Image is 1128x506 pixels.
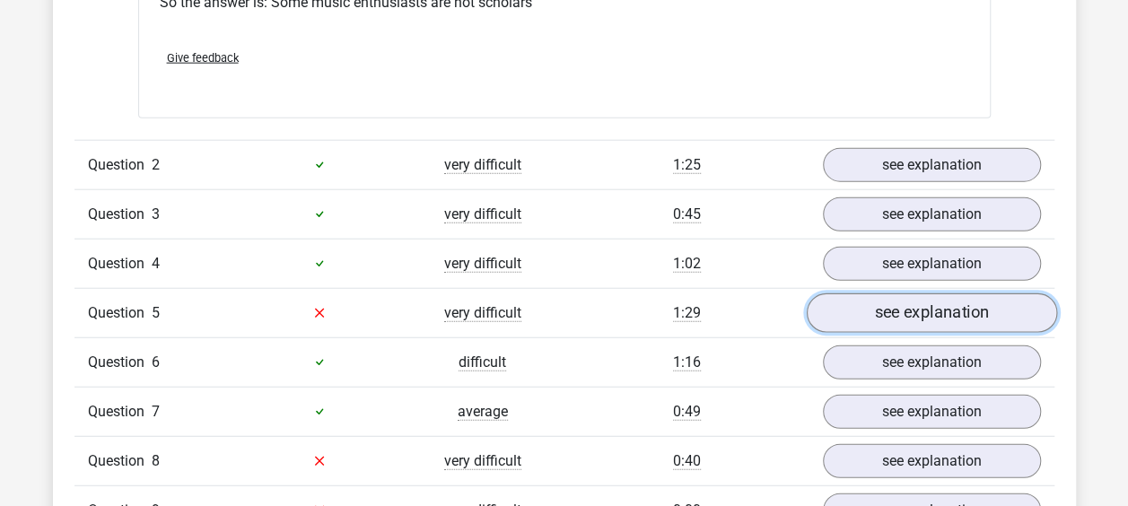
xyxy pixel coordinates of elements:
[152,403,160,420] span: 7
[823,247,1041,281] a: see explanation
[459,353,506,371] span: difficult
[823,345,1041,379] a: see explanation
[444,205,521,223] span: very difficult
[88,401,152,423] span: Question
[673,452,701,470] span: 0:40
[88,450,152,472] span: Question
[673,403,701,421] span: 0:49
[88,302,152,324] span: Question
[167,51,239,65] span: Give feedback
[152,304,160,321] span: 5
[673,255,701,273] span: 1:02
[152,205,160,222] span: 3
[88,253,152,275] span: Question
[444,156,521,174] span: very difficult
[88,352,152,373] span: Question
[823,148,1041,182] a: see explanation
[823,444,1041,478] a: see explanation
[673,205,701,223] span: 0:45
[806,293,1056,333] a: see explanation
[673,156,701,174] span: 1:25
[673,304,701,322] span: 1:29
[152,452,160,469] span: 8
[444,255,521,273] span: very difficult
[823,197,1041,231] a: see explanation
[152,353,160,371] span: 6
[88,204,152,225] span: Question
[444,452,521,470] span: very difficult
[152,255,160,272] span: 4
[88,154,152,176] span: Question
[458,403,508,421] span: average
[823,395,1041,429] a: see explanation
[152,156,160,173] span: 2
[444,304,521,322] span: very difficult
[673,353,701,371] span: 1:16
